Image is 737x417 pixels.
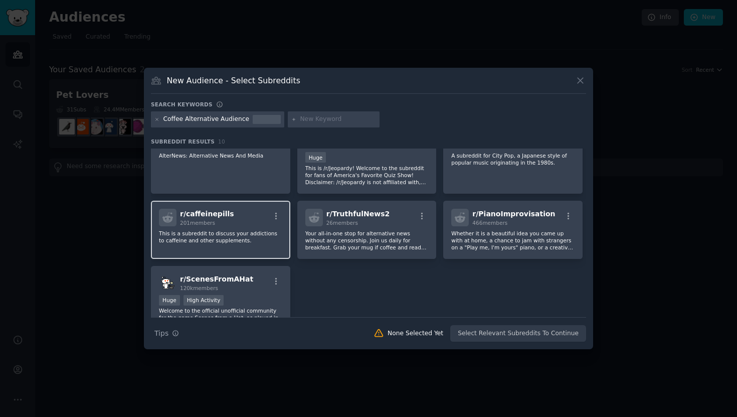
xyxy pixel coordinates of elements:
[151,101,213,108] h3: Search keywords
[300,115,376,124] input: New Keyword
[218,138,225,145] span: 10
[167,75,300,86] h3: New Audience - Select Subreddits
[472,220,507,226] span: 466 members
[163,115,249,124] div: Coffee Alternative Audience
[305,152,326,163] div: Huge
[159,230,282,244] p: This is a subreddit to discuss your addictions to caffeine and other supplements.
[326,220,358,226] span: 26 members
[159,307,282,328] p: Welcome to the official unofficial community for the game Scenes from a Hat, as played in the pop...
[305,165,429,186] p: This is /r/Jeopardy! Welcome to the subreddit for fans of America's Favorite Quiz Show! Disclaime...
[151,325,182,342] button: Tips
[159,274,176,292] img: ScenesFromAHat
[305,230,429,251] p: Your all-in-one stop for alternative news without any censorship. Join us daily for breakfast. Gr...
[180,210,234,218] span: r/ caffeinepills
[180,220,215,226] span: 201 members
[151,138,215,145] span: Subreddit Results
[159,295,180,306] div: Huge
[154,328,168,339] span: Tips
[183,295,224,306] div: High Activity
[451,230,575,251] p: Whether it is a beautiful idea you came up with at home, a chance to jam with strangers on a "Pla...
[451,152,575,166] p: A subreddit for City Pop, a Japanese style of popular music originating in the 1980s.
[180,285,218,291] span: 120k members
[472,210,555,218] span: r/ PianoImprovisation
[159,152,282,159] p: AlterNews: Alternative News And Media
[388,329,443,338] div: None Selected Yet
[326,210,390,218] span: r/ TruthfulNews2
[180,275,253,283] span: r/ ScenesFromAHat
